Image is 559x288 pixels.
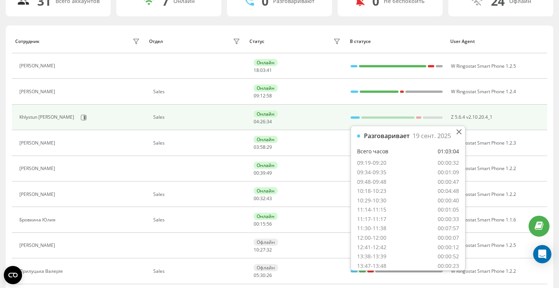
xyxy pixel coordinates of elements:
[438,234,459,242] div: 00:00:07
[438,206,459,213] div: 00:01:05
[267,67,272,73] span: 41
[260,221,265,227] span: 15
[19,269,65,274] div: Прилуцька Валерія
[4,266,22,284] button: Open CMP widget
[438,159,459,167] div: 00:00:32
[438,243,459,251] div: 00:00:12
[451,140,516,146] span: M Ringostat Smart Phone 1.2.3
[254,170,259,176] span: 00
[357,225,386,232] div: 11:30-11:38
[254,145,272,150] div: : :
[254,187,278,194] div: Онлайн
[254,92,259,99] span: 09
[254,273,272,278] div: : :
[254,162,278,169] div: Онлайн
[254,213,278,220] div: Онлайн
[19,243,57,248] div: [PERSON_NAME]
[254,67,259,73] span: 18
[357,253,386,260] div: 13:38-13:39
[357,206,386,213] div: 11:14-11:15
[350,39,443,44] div: В статусе
[451,268,516,274] span: W Ringostat Smart Phone 1.2.2
[254,118,259,125] span: 04
[254,221,272,227] div: : :
[451,88,516,95] span: W Ringostat Smart Phone 1.2.4
[149,39,163,44] div: Отдел
[438,215,459,223] div: 00:00:33
[19,115,76,120] div: Khlystun [PERSON_NAME]
[254,68,272,73] div: : :
[260,272,265,278] span: 30
[451,114,492,120] span: Z 5.6.4 v2.10.20.4_1
[254,110,278,118] div: Онлайн
[153,269,242,274] div: Sales
[260,144,265,150] span: 58
[267,272,272,278] span: 26
[267,118,272,125] span: 34
[451,216,516,223] span: W Ringostat Smart Phone 1.1.6
[254,195,259,202] span: 00
[254,84,278,92] div: Онлайн
[357,234,386,242] div: 12:00-12:00
[438,225,459,232] div: 00:07:57
[260,92,265,99] span: 12
[451,191,516,197] span: M Ringostat Smart Phone 1.2.2
[267,170,272,176] span: 49
[254,136,278,143] div: Онлайн
[19,166,57,171] div: [PERSON_NAME]
[260,118,265,125] span: 26
[254,59,278,66] div: Онлайн
[153,192,242,197] div: Sales
[153,115,242,120] div: Sales
[267,247,272,253] span: 32
[254,247,259,253] span: 10
[254,272,259,278] span: 05
[267,195,272,202] span: 43
[451,63,516,69] span: W Ringostat Smart Phone 1.2.5
[438,169,459,176] div: 00:01:09
[260,195,265,202] span: 32
[254,196,272,201] div: : :
[357,188,386,195] div: 10:18-10:23
[153,217,242,223] div: Sales
[254,93,272,99] div: : :
[438,178,459,185] div: 00:00:47
[413,132,451,140] div: 19 сент. 2025
[438,262,459,269] div: 00:00:23
[451,242,516,248] span: W Ringostat Smart Phone 1.2.5
[19,140,57,146] div: [PERSON_NAME]
[267,144,272,150] span: 29
[357,197,386,204] div: 10:29-10:30
[267,221,272,227] span: 56
[260,67,265,73] span: 03
[19,217,57,223] div: Бровкина Юлия
[254,264,278,271] div: Офлайн
[19,89,57,94] div: [PERSON_NAME]
[438,253,459,260] div: 00:00:52
[254,119,272,124] div: : :
[438,148,459,155] div: 01:03:04
[254,221,259,227] span: 00
[153,89,242,94] div: Sales
[19,192,57,197] div: [PERSON_NAME]
[267,92,272,99] span: 58
[357,159,386,167] div: 09:19-09:20
[450,39,543,44] div: User Agent
[357,169,386,176] div: 09:34-09:35
[254,144,259,150] span: 03
[357,215,386,223] div: 11:17-11:17
[357,262,386,269] div: 13:47-13:48
[438,188,459,195] div: 00:04:48
[254,239,278,246] div: Офлайн
[357,148,388,155] div: Всего часов
[533,245,551,263] div: Open Intercom Messenger
[357,178,386,185] div: 09:48-09:48
[254,170,272,176] div: : :
[364,132,410,140] div: Разговаривает
[254,247,272,253] div: : :
[249,39,264,44] div: Статус
[153,140,242,146] div: Sales
[260,247,265,253] span: 27
[438,197,459,204] div: 00:00:40
[357,243,386,251] div: 12:41-12:42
